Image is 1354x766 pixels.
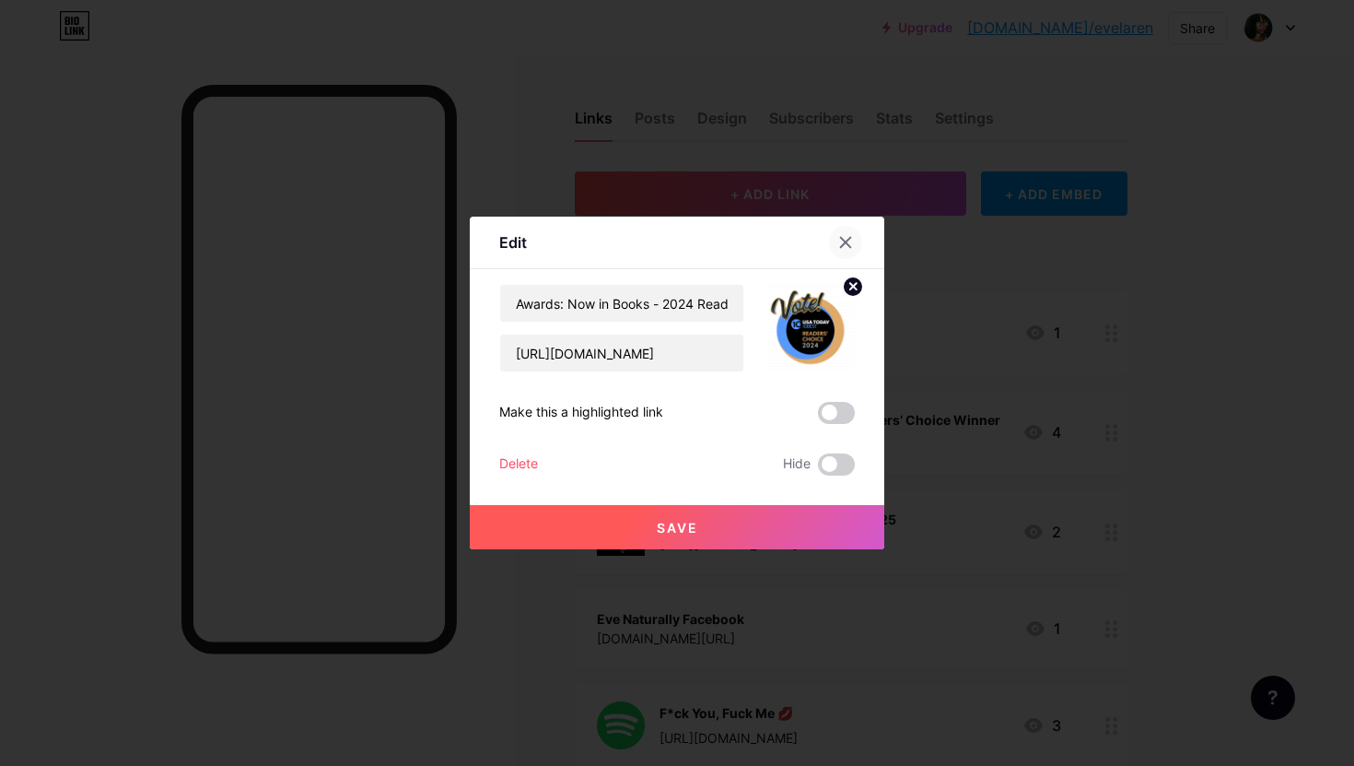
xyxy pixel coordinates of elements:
[499,231,527,253] div: Edit
[470,505,884,549] button: Save
[500,285,743,322] input: Title
[657,520,698,536] span: Save
[499,454,538,476] div: Delete
[499,402,663,424] div: Make this a highlighted link
[500,335,743,371] input: URL
[783,454,811,476] span: Hide
[766,284,855,372] img: link_thumbnail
